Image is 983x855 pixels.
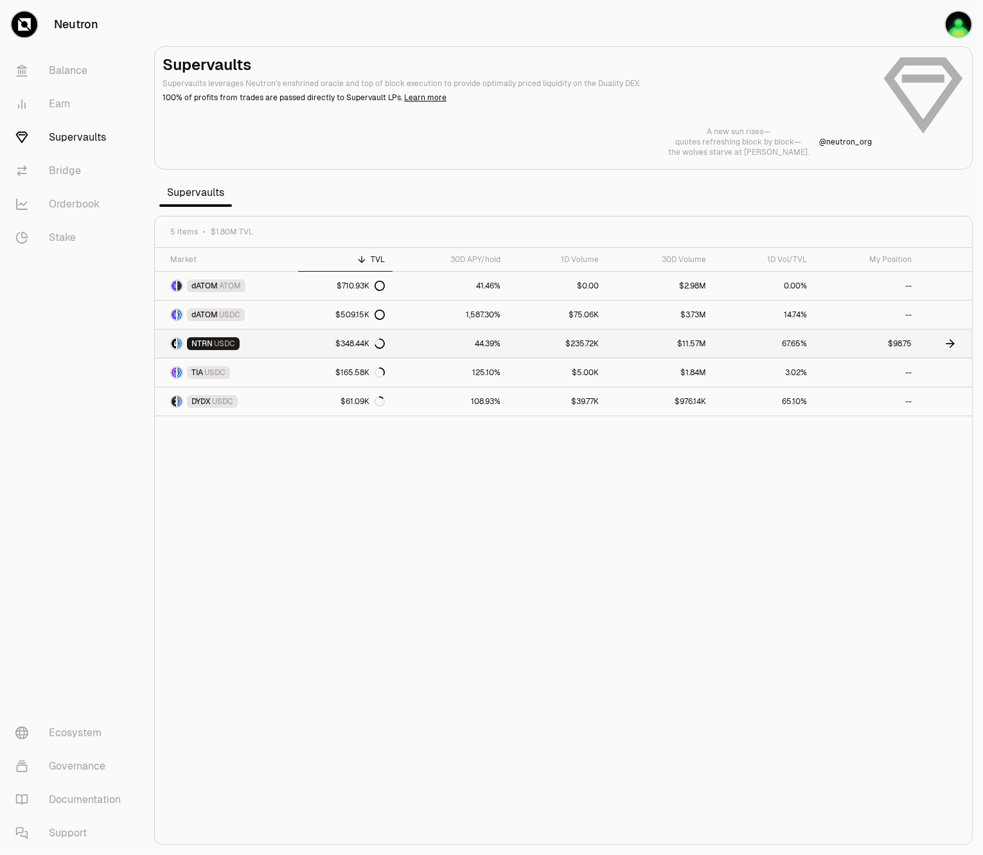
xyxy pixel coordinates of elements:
a: Documentation [5,783,139,816]
div: 1D Vol/TVL [722,254,807,265]
a: Support [5,816,139,850]
a: 108.93% [393,387,508,416]
a: $1.84M [607,358,714,387]
a: $5.00K [508,358,607,387]
span: USDC [204,367,226,378]
span: ATOM [219,281,241,291]
div: $348.44K [335,339,385,349]
a: $2.98M [607,272,714,300]
a: Balance [5,54,139,87]
img: dATOM Logo [172,310,176,320]
span: USDC [214,339,235,349]
img: ATOM Logo [177,281,182,291]
img: DYDX Logo [172,396,176,407]
img: USDC Logo [177,310,182,320]
a: DYDX LogoUSDC LogoDYDXUSDC [155,387,298,416]
a: Bridge [5,154,139,188]
a: TIA LogoUSDC LogoTIAUSDC [155,358,298,387]
a: dATOM LogoUSDC LogodATOMUSDC [155,301,298,329]
div: Market [170,254,290,265]
a: 67.65% [714,330,815,358]
span: USDC [219,310,240,320]
p: A new sun rises— [668,127,809,137]
span: Supervaults [159,180,232,206]
a: -- [815,387,919,416]
a: Stake [5,221,139,254]
a: Orderbook [5,188,139,221]
a: $98.75 [815,330,919,358]
a: @neutron_org [819,137,872,147]
p: the wolves starve at [PERSON_NAME]. [668,147,809,157]
img: ledger [946,12,971,37]
span: dATOM [191,281,218,291]
img: USDC Logo [177,339,182,349]
span: NTRN [191,339,213,349]
a: 125.10% [393,358,508,387]
img: NTRN Logo [172,339,176,349]
a: Earn [5,87,139,121]
p: Supervaults leverages Neutron's enshrined oracle and top of block execution to provide optimally ... [163,78,872,89]
span: USDC [212,396,233,407]
a: 3.02% [714,358,815,387]
div: $710.93K [337,281,385,291]
a: -- [815,272,919,300]
p: @ neutron_org [819,137,872,147]
a: A new sun rises—quotes refreshing block by block—the wolves starve at [PERSON_NAME]. [668,127,809,157]
a: 0.00% [714,272,815,300]
p: 100% of profits from trades are passed directly to Supervault LPs. [163,92,872,103]
img: dATOM Logo [172,281,176,291]
a: $348.44K [298,330,393,358]
span: DYDX [191,396,211,407]
a: Governance [5,750,139,783]
a: $75.06K [508,301,607,329]
div: $509.15K [335,310,385,320]
a: 65.10% [714,387,815,416]
a: -- [815,358,919,387]
div: My Position [822,254,912,265]
a: $976.14K [607,387,714,416]
span: TIA [191,367,203,378]
a: 1,587.30% [393,301,508,329]
div: $165.58K [335,367,385,378]
a: $61.09K [298,387,393,416]
div: 1D Volume [516,254,599,265]
a: $509.15K [298,301,393,329]
div: TVL [306,254,385,265]
a: $11.57M [607,330,714,358]
a: -- [815,301,919,329]
a: dATOM LogoATOM LogodATOMATOM [155,272,298,300]
p: quotes refreshing block by block— [668,137,809,147]
a: 44.39% [393,330,508,358]
span: $1.80M TVL [211,227,253,237]
a: NTRN LogoUSDC LogoNTRNUSDC [155,330,298,358]
a: $165.58K [298,358,393,387]
span: 5 items [170,227,198,237]
a: $0.00 [508,272,607,300]
div: 30D APY/hold [400,254,500,265]
div: 30D Volume [614,254,706,265]
div: $61.09K [341,396,385,407]
a: 41.46% [393,272,508,300]
a: Supervaults [5,121,139,154]
a: $710.93K [298,272,393,300]
img: TIA Logo [172,367,176,378]
a: $3.73M [607,301,714,329]
h2: Supervaults [163,55,872,75]
img: USDC Logo [177,396,182,407]
a: $39.77K [508,387,607,416]
a: Learn more [404,93,447,103]
span: dATOM [191,310,218,320]
img: USDC Logo [177,367,182,378]
a: $235.72K [508,330,607,358]
a: 14.74% [714,301,815,329]
a: Ecosystem [5,716,139,750]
